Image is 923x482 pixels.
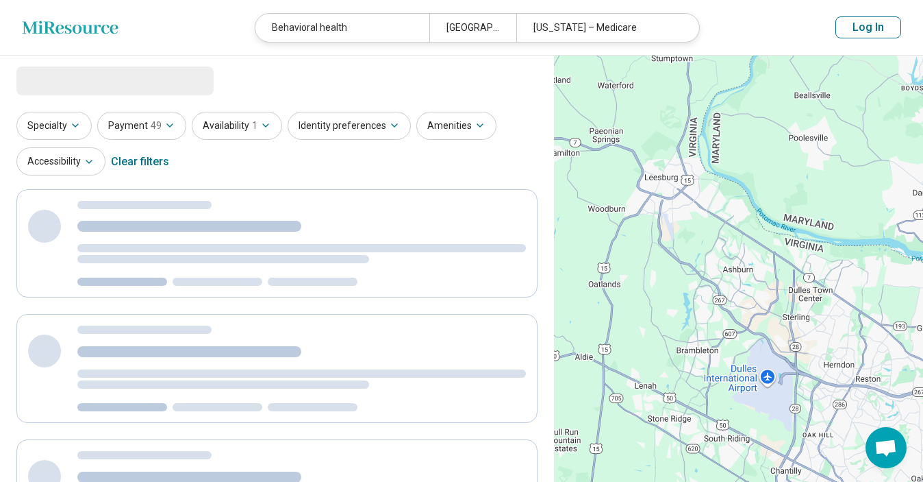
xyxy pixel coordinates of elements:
button: Specialty [16,112,92,140]
div: Clear filters [111,145,169,178]
div: [US_STATE] – Medicare [516,14,690,42]
button: Identity preferences [288,112,411,140]
div: [GEOGRAPHIC_DATA], [GEOGRAPHIC_DATA] [429,14,516,42]
div: Open chat [865,427,907,468]
button: Accessibility [16,147,105,176]
span: 1 [252,119,257,133]
button: Availability1 [192,112,282,140]
button: Amenities [416,112,496,140]
button: Payment49 [97,112,186,140]
span: Loading... [16,67,131,94]
button: Log In [835,16,901,38]
span: 49 [151,119,162,133]
div: Behavioral health [255,14,429,42]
